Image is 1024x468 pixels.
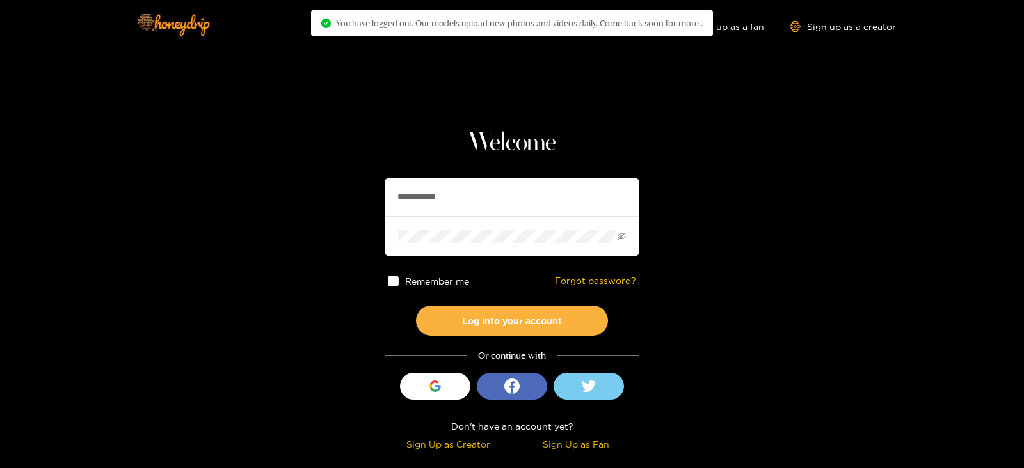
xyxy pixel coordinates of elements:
[321,19,331,28] span: check-circle
[555,276,636,286] a: Forgot password?
[676,21,764,32] a: Sign up as a fan
[336,18,703,28] span: You have logged out. Our models upload new photos and videos daily. Come back soon for more..
[388,437,509,451] div: Sign Up as Creator
[385,128,639,159] h1: Welcome
[515,437,636,451] div: Sign Up as Fan
[618,232,626,240] span: eye-invisible
[790,21,896,32] a: Sign up as a creator
[385,419,639,433] div: Don't have an account yet?
[405,276,469,286] span: Remember me
[385,348,639,363] div: Or continue with
[416,306,608,336] button: Log into your account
